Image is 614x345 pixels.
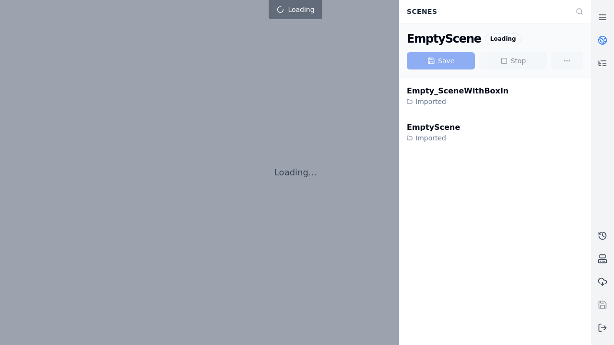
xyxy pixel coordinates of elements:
div: Loading [485,34,521,44]
div: EmptyScene [407,122,460,133]
div: Scenes [401,2,570,21]
div: Empty_SceneWithBoxIn [407,85,508,97]
div: Imported [407,133,460,143]
span: Loading [288,5,314,14]
div: EmptyScene [407,31,481,46]
p: Loading... [274,166,317,179]
div: Imported [407,97,508,106]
